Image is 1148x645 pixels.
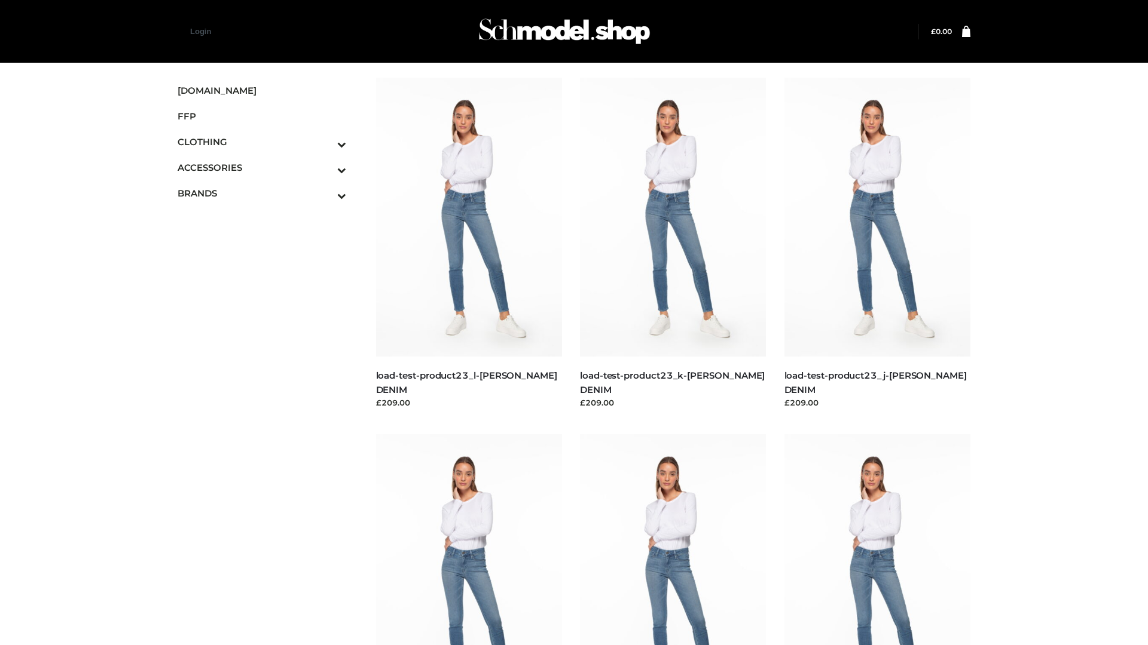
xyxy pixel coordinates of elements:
img: Schmodel Admin 964 [475,8,654,55]
a: load-test-product23_k-[PERSON_NAME] DENIM [580,370,765,395]
span: CLOTHING [178,135,346,149]
a: load-test-product23_j-[PERSON_NAME] DENIM [784,370,967,395]
a: ACCESSORIESToggle Submenu [178,155,346,180]
a: load-test-product23_l-[PERSON_NAME] DENIM [376,370,557,395]
button: Toggle Submenu [304,129,346,155]
button: Toggle Submenu [304,180,346,206]
button: Toggle Submenu [304,155,346,180]
div: £209.00 [376,397,563,408]
span: [DOMAIN_NAME] [178,84,346,97]
span: BRANDS [178,186,346,200]
a: FFP [178,103,346,129]
span: £ [931,27,936,36]
div: £209.00 [784,397,971,408]
div: £209.00 [580,397,767,408]
a: CLOTHINGToggle Submenu [178,129,346,155]
a: Login [190,27,211,36]
span: ACCESSORIES [178,161,346,174]
span: FFP [178,109,346,123]
a: BRANDSToggle Submenu [178,180,346,206]
a: £0.00 [931,27,952,36]
bdi: 0.00 [931,27,952,36]
a: [DOMAIN_NAME] [178,78,346,103]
